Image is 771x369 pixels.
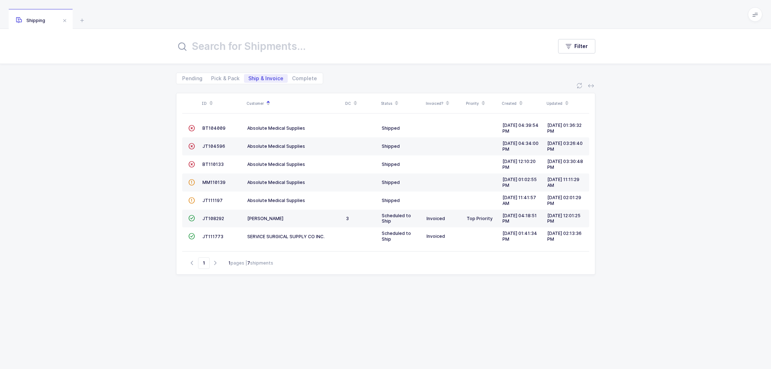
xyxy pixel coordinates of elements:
span: Absolute Medical Supplies [247,198,305,203]
div: pages | shipments [228,260,273,266]
span: [DATE] 01:02:55 PM [502,177,537,188]
div: Priority [466,97,497,110]
span: [DATE] 12:01:25 PM [547,213,581,224]
span: Ship & Invoice [248,76,283,81]
div: Customer [247,97,341,110]
span: [DATE] 11:11:29 AM [547,177,579,188]
span: Shipped [382,125,400,131]
span: Complete [292,76,317,81]
span: JT111197 [202,198,223,203]
span: [DATE] 11:41:57 AM [502,195,536,206]
span: Go to [198,257,210,269]
span: JT104596 [202,143,225,149]
span: Scheduled to Ship [382,231,411,242]
span: Shipped [382,180,400,185]
span:  [188,198,195,203]
span: Filter [574,43,588,50]
span: Absolute Medical Supplies [247,180,305,185]
span: [DATE] 04:18:51 PM [502,213,537,224]
div: DC [345,97,377,110]
span: BT110133 [202,162,224,167]
span: [DATE] 03:30:48 PM [547,159,583,170]
div: Invoiced? [426,97,462,110]
span: [DATE] 01:41:34 PM [502,231,537,242]
span:  [188,215,195,221]
span: [DATE] 02:01:29 PM [547,195,581,206]
button: Filter [558,39,595,53]
span: JT108292 [202,216,224,221]
span: Absolute Medical Supplies [247,143,305,149]
div: Updated [547,97,587,110]
span: JT111773 [202,234,223,239]
div: Status [381,97,421,110]
span: [DATE] 04:34:00 PM [502,141,539,152]
span: Shipped [382,162,400,167]
span: Top Priority [467,216,493,221]
span: Pick & Pack [211,76,240,81]
div: ID [202,97,242,110]
span: Scheduled to Ship [382,213,411,224]
span: 3 [346,216,349,221]
b: 7 [247,260,250,266]
div: Invoiced [427,233,461,239]
span: SERVICE SURGICAL SUPPLY CO INC. [247,234,325,239]
span: MM110139 [202,180,226,185]
div: Invoiced [427,216,461,222]
span:  [188,162,195,167]
span:  [188,125,195,131]
span: Shipped [382,143,400,149]
span: [DATE] 12:10:20 PM [502,159,536,170]
span:  [188,233,195,239]
span: Absolute Medical Supplies [247,162,305,167]
span: BT104009 [202,125,226,131]
b: 1 [228,260,231,266]
span: [DATE] 01:36:32 PM [547,123,582,134]
span: Shipped [382,198,400,203]
input: Search for Shipments... [176,38,544,55]
span: Pending [182,76,202,81]
span:  [188,180,195,185]
span: [PERSON_NAME] [247,216,283,221]
div: Created [502,97,542,110]
span: [DATE] 02:13:36 PM [547,231,582,242]
span: [DATE] 04:39:54 PM [502,123,539,134]
span:  [188,143,195,149]
span: [DATE] 03:26:40 PM [547,141,583,152]
span: Absolute Medical Supplies [247,125,305,131]
span: Shipping [16,18,45,23]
